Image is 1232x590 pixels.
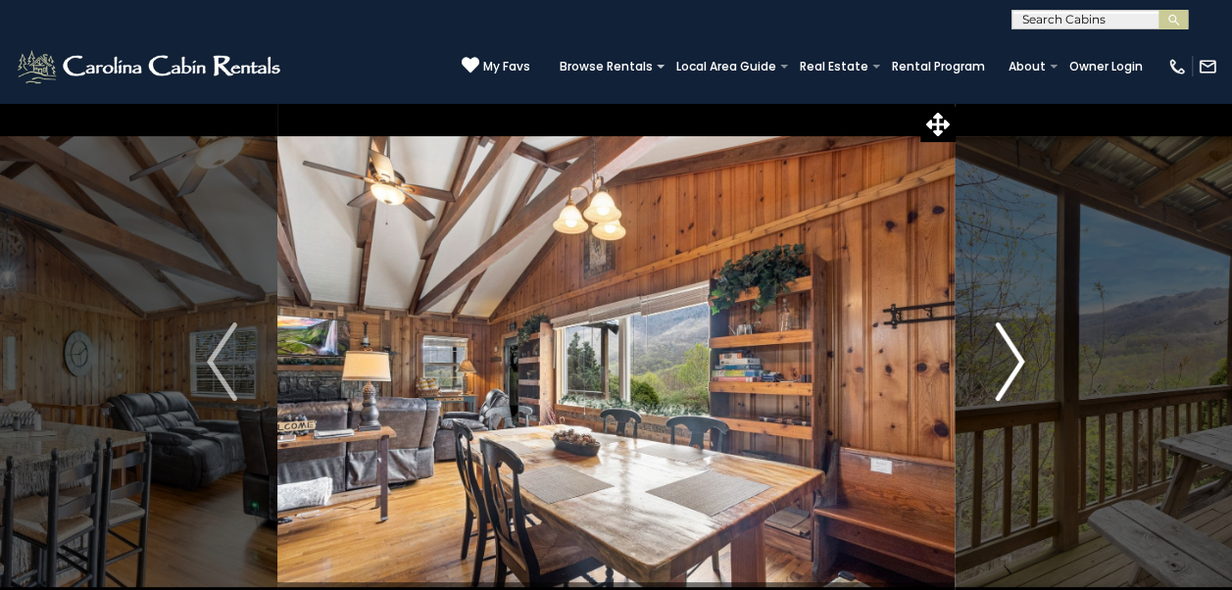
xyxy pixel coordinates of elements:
a: My Favs [462,56,530,76]
a: Owner Login [1060,53,1153,80]
img: mail-regular-white.png [1198,57,1217,76]
img: White-1-2.png [15,47,286,86]
a: Browse Rentals [550,53,663,80]
img: arrow [207,322,236,401]
a: Local Area Guide [666,53,786,80]
img: phone-regular-white.png [1167,57,1187,76]
a: Rental Program [882,53,995,80]
a: About [999,53,1056,80]
img: arrow [995,322,1024,401]
a: Real Estate [790,53,878,80]
span: My Favs [483,58,530,75]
